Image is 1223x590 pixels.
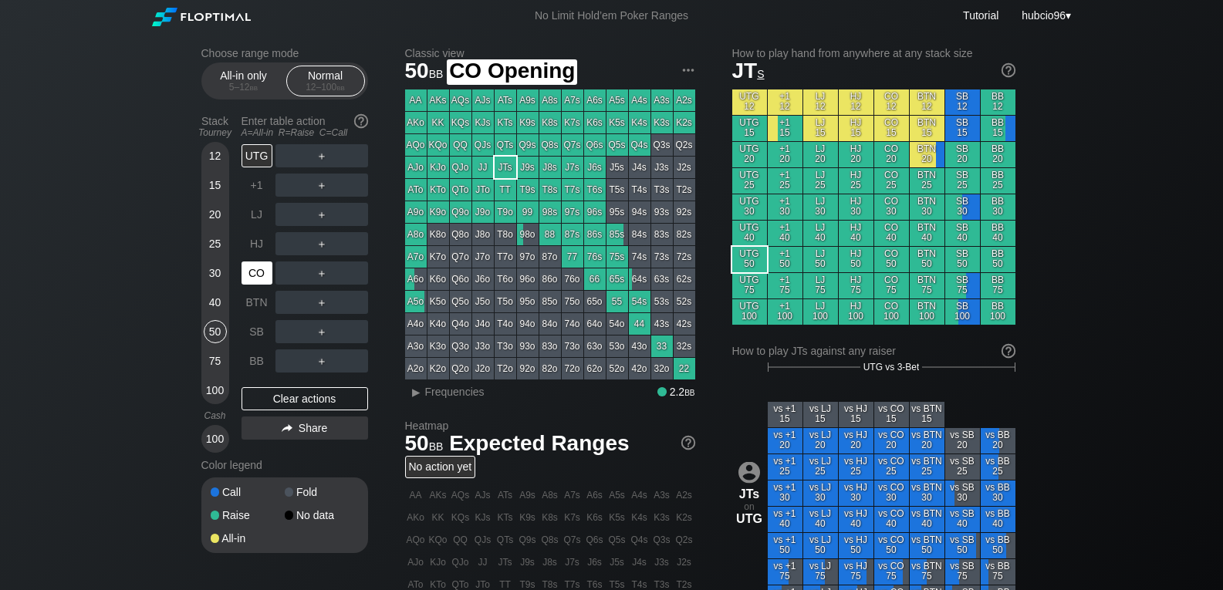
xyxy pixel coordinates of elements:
div: A4s [629,89,650,111]
div: ATo [405,179,427,201]
div: 82s [674,224,695,245]
span: bb [250,82,258,93]
div: BB 12 [981,89,1015,115]
div: Q8s [539,134,561,156]
div: T6o [495,268,516,290]
div: Tourney [195,127,235,138]
div: A8s [539,89,561,111]
div: BTN 20 [910,142,944,167]
div: AJo [405,157,427,178]
div: BB 75 [981,273,1015,298]
div: 74s [629,246,650,268]
div: LJ [242,203,272,226]
div: +1 [242,174,272,197]
div: 63o [584,335,606,357]
div: Q5o [450,291,471,312]
div: 32s [674,335,695,357]
div: J4s [629,157,650,178]
div: 77 [562,246,583,268]
div: A9o [405,201,427,223]
div: J5s [606,157,628,178]
div: 83s [651,224,673,245]
div: 87s [562,224,583,245]
div: KK [427,112,449,133]
div: 75o [562,291,583,312]
a: Tutorial [963,9,998,22]
div: BTN 40 [910,221,944,246]
img: help.32db89a4.svg [680,434,697,451]
div: 75s [606,246,628,268]
div: A3o [405,335,427,357]
div: LJ 30 [803,194,838,220]
div: 93s [651,201,673,223]
div: ＋ [275,291,368,314]
div: ＋ [275,203,368,226]
div: K3s [651,112,673,133]
div: Q6o [450,268,471,290]
div: BB [242,349,272,373]
div: T2s [674,179,695,201]
div: 12 – 100 [293,82,358,93]
img: help.32db89a4.svg [1000,342,1017,359]
div: CO 40 [874,221,909,246]
div: Q5s [606,134,628,156]
img: help.32db89a4.svg [353,113,370,130]
div: CO 30 [874,194,909,220]
div: JTs [495,157,516,178]
div: Normal [290,66,361,96]
div: AA [405,89,427,111]
div: A6s [584,89,606,111]
div: 99 [517,201,539,223]
div: BB 40 [981,221,1015,246]
div: 62o [584,358,606,379]
div: A9s [517,89,539,111]
div: T6s [584,179,606,201]
div: BTN [242,291,272,314]
div: BB 15 [981,116,1015,141]
div: Q4o [450,313,471,335]
img: help.32db89a4.svg [1000,62,1017,79]
div: ＋ [275,349,368,373]
div: HJ 25 [839,168,873,194]
div: QJo [450,157,471,178]
div: +1 12 [768,89,802,115]
div: 63s [651,268,673,290]
div: +1 75 [768,273,802,298]
div: How to play JTs against any raiser [732,345,1015,357]
div: K2s [674,112,695,133]
div: BB 100 [981,299,1015,325]
div: T9s [517,179,539,201]
div: LJ 20 [803,142,838,167]
div: T8s [539,179,561,201]
div: Q3s [651,134,673,156]
div: 87o [539,246,561,268]
div: K6o [427,268,449,290]
div: 92o [517,358,539,379]
div: UTG [242,144,272,167]
div: LJ 40 [803,221,838,246]
h2: How to play hand from anywhere at any stack size [732,47,1015,59]
div: LJ 75 [803,273,838,298]
div: SB 20 [945,142,980,167]
div: T8o [495,224,516,245]
div: Q4s [629,134,650,156]
div: 64o [584,313,606,335]
div: SB 12 [945,89,980,115]
div: AKo [405,112,427,133]
div: LJ 100 [803,299,838,325]
div: KJo [427,157,449,178]
div: T5o [495,291,516,312]
div: CO 20 [874,142,909,167]
div: 43o [629,335,650,357]
img: icon-avatar.b40e07d9.svg [738,461,760,483]
div: HJ 50 [839,247,873,272]
div: 43s [651,313,673,335]
div: KTo [427,179,449,201]
div: ＋ [275,174,368,197]
div: +1 25 [768,168,802,194]
div: K4o [427,313,449,335]
div: 88 [539,224,561,245]
div: BTN 75 [910,273,944,298]
h2: Classic view [405,47,695,59]
div: 54s [629,291,650,312]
